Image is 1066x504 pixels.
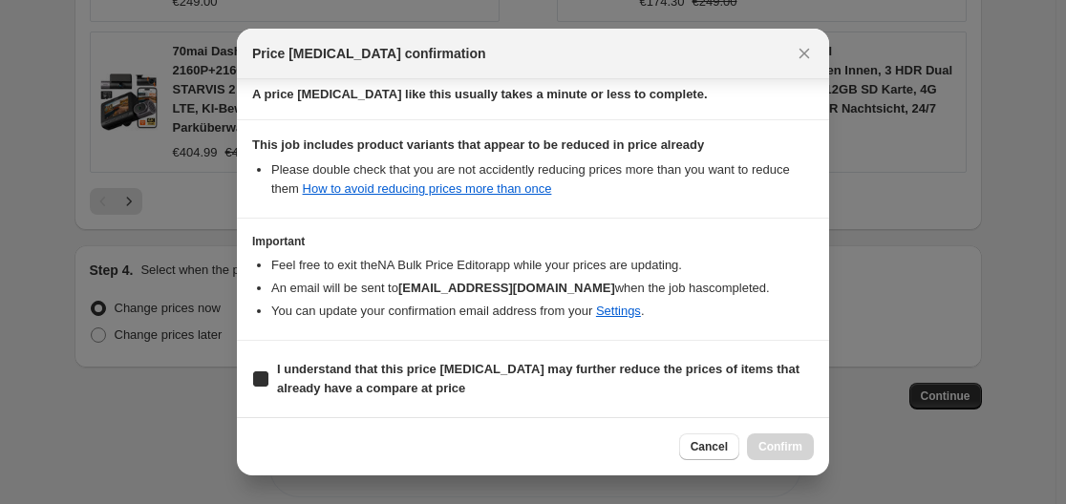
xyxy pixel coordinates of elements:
b: [EMAIL_ADDRESS][DOMAIN_NAME] [398,281,615,295]
li: Feel free to exit the NA Bulk Price Editor app while your prices are updating. [271,256,814,275]
button: Cancel [679,433,739,460]
span: Cancel [691,439,728,454]
b: I understand that this price [MEDICAL_DATA] may further reduce the prices of items that already h... [277,362,799,395]
a: Settings [596,304,641,318]
li: You can update your confirmation email address from your . [271,302,814,321]
li: Please double check that you are not accidently reducing prices more than you want to reduce them [271,160,814,199]
a: How to avoid reducing prices more than once [303,181,552,196]
h3: Important [252,234,814,249]
span: Price [MEDICAL_DATA] confirmation [252,44,486,63]
button: Close [791,40,818,67]
li: An email will be sent to when the job has completed . [271,279,814,298]
b: This job includes product variants that appear to be reduced in price already [252,137,704,152]
b: A price [MEDICAL_DATA] like this usually takes a minute or less to complete. [252,87,708,101]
